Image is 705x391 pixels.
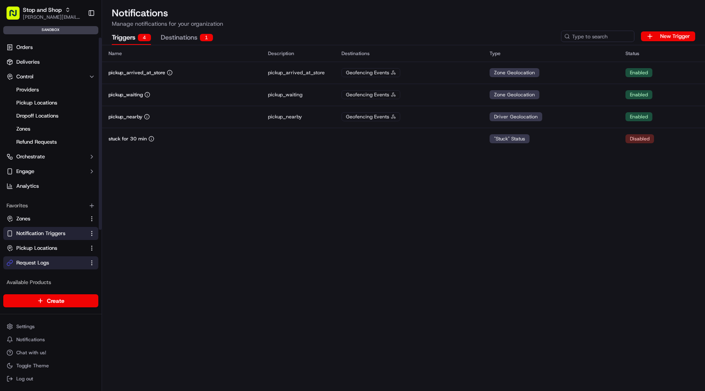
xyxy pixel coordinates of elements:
[625,68,652,77] div: Enabled
[341,112,400,121] div: Geofencing Events
[16,182,39,190] span: Analytics
[112,31,151,45] button: Triggers
[3,360,98,371] button: Toggle Theme
[161,31,213,45] button: Destinations
[268,69,328,76] p: pickup_arrived_at_store
[7,215,85,222] a: Zones
[13,110,89,122] a: Dropoff Locations
[16,349,46,356] span: Chat with us!
[3,276,98,289] div: Available Products
[490,68,539,77] div: Zone Geolocation
[3,294,98,307] button: Create
[16,153,45,160] span: Orchestrate
[16,168,34,175] span: Engage
[58,138,99,144] a: Powered byPylon
[3,56,98,69] a: Deliveries
[268,91,328,98] p: pickup_waiting
[3,242,98,255] button: Pickup Locations
[66,115,134,130] a: 💻API Documentation
[28,86,103,93] div: We're available if you need us!
[16,118,62,127] span: Knowledge Base
[3,150,98,163] button: Orchestrate
[8,78,23,93] img: 1736555255976-a54dd68f-1ca7-489b-9aae-adbdc363a1c4
[3,26,98,34] div: sandbox
[109,50,255,57] div: Name
[641,31,695,41] button: New Trigger
[5,115,66,130] a: 📗Knowledge Base
[490,112,542,121] div: Driver Geolocation
[3,321,98,332] button: Settings
[3,334,98,345] button: Notifications
[3,165,98,178] button: Engage
[109,91,143,98] p: pickup_waiting
[109,69,165,76] p: pickup_arrived_at_store
[490,50,612,57] div: Type
[16,323,35,330] span: Settings
[16,112,58,120] span: Dropoff Locations
[3,256,98,269] button: Request Logs
[81,138,99,144] span: Pylon
[341,50,477,57] div: Destinations
[7,259,85,267] a: Request Logs
[112,7,695,20] h1: Notifications
[7,244,85,252] a: Pickup Locations
[16,336,45,343] span: Notifications
[21,53,147,61] input: Got a question? Start typing here...
[8,33,149,46] p: Welcome 👋
[8,119,15,126] div: 📗
[109,136,147,142] p: stuck for 30 min
[16,230,65,237] span: Notification Triggers
[3,373,98,384] button: Log out
[3,199,98,212] div: Favorites
[3,70,98,83] button: Control
[69,119,75,126] div: 💻
[28,78,134,86] div: Start new chat
[341,68,400,77] div: Geofencing Events
[3,212,98,225] button: Zones
[16,215,30,222] span: Zones
[490,90,539,99] div: Zone Geolocation
[268,113,328,120] p: pickup_nearby
[16,125,30,133] span: Zones
[138,34,151,41] div: 4
[16,259,49,267] span: Request Logs
[625,112,652,121] div: Enabled
[200,34,213,41] div: 1
[16,375,33,382] span: Log out
[16,73,33,80] span: Control
[268,50,328,57] div: Description
[625,50,698,57] div: Status
[23,6,62,14] button: Stop and Shop
[13,136,89,148] a: Refund Requests
[625,134,654,143] div: Disabled
[8,8,24,24] img: Nash
[13,123,89,135] a: Zones
[47,297,64,305] span: Create
[16,58,40,66] span: Deliveries
[3,3,84,23] button: Stop and Shop[PERSON_NAME][EMAIL_ADDRESS][DOMAIN_NAME]
[112,20,695,28] p: Manage notifications for your organization
[16,244,57,252] span: Pickup Locations
[139,80,149,90] button: Start new chat
[16,44,33,51] span: Orders
[77,118,131,127] span: API Documentation
[109,113,142,120] p: pickup_nearby
[16,86,39,93] span: Providers
[3,227,98,240] button: Notification Triggers
[490,134,530,143] div: "Stuck" Status
[7,230,85,237] a: Notification Triggers
[3,347,98,358] button: Chat with us!
[23,14,81,20] button: [PERSON_NAME][EMAIL_ADDRESS][DOMAIN_NAME]
[13,84,89,96] a: Providers
[13,97,89,109] a: Pickup Locations
[16,362,49,369] span: Toggle Theme
[625,90,652,99] div: Enabled
[561,31,634,42] input: Type to search
[16,138,57,146] span: Refund Requests
[341,90,400,99] div: Geofencing Events
[3,180,98,193] a: Analytics
[3,41,98,54] a: Orders
[16,99,57,107] span: Pickup Locations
